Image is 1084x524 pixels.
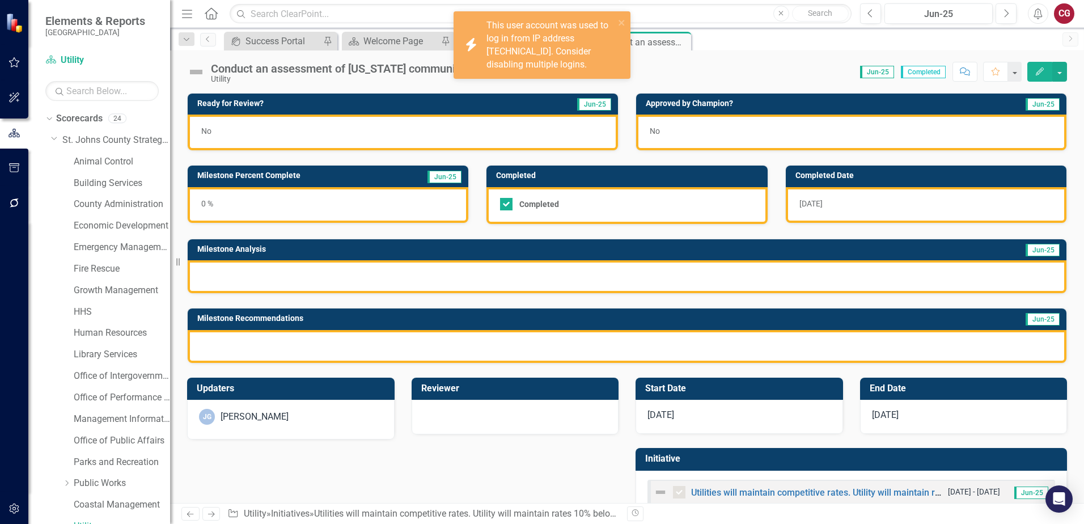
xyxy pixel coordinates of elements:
[199,409,215,425] div: JG
[808,9,832,18] span: Search
[74,434,170,447] a: Office of Public Affairs
[650,126,660,136] span: No
[188,187,468,223] div: 0 %
[654,485,667,499] img: Not Defined
[227,508,619,521] div: » » »
[577,98,611,111] span: Jun-25
[62,134,170,147] a: St. Johns County Strategic Plan
[645,383,837,394] h3: Start Date
[645,454,1061,464] h3: Initiative
[74,456,170,469] a: Parks and Recreation
[792,6,849,22] button: Search
[197,171,395,180] h3: Milestone Percent Complete
[271,508,310,519] a: Initiatives
[244,508,266,519] a: Utility
[74,219,170,233] a: Economic Development
[45,14,145,28] span: Elements & Reports
[74,370,170,383] a: Office of Intergovernmental Affairs
[6,13,26,33] img: ClearPoint Strategy
[197,383,389,394] h3: Updaters
[201,126,211,136] span: No
[45,54,159,67] a: Utility
[421,383,613,394] h3: Reviewer
[618,16,626,29] button: close
[197,99,468,108] h3: Ready for Review?
[211,62,497,75] div: Conduct an assessment of [US_STATE] community rates.
[647,409,674,420] span: [DATE]
[1026,313,1060,326] span: Jun-25
[74,263,170,276] a: Fire Rescue
[230,4,852,24] input: Search ClearPoint...
[74,177,170,190] a: Building Services
[872,409,899,420] span: [DATE]
[74,327,170,340] a: Human Resources
[901,66,946,78] span: Completed
[314,508,761,519] a: Utilities will maintain competitive rates. Utility will maintain rates 10% below regional average...
[599,35,688,49] div: Conduct an assessment of [US_STATE] community rates.
[799,199,823,208] span: [DATE]
[245,34,320,48] div: Success Portal
[74,391,170,404] a: Office of Performance & Transparency
[345,34,438,48] a: Welcome Page
[187,63,205,81] img: Not Defined
[74,284,170,297] a: Growth Management
[74,198,170,211] a: County Administration
[56,112,103,125] a: Scorecards
[74,241,170,254] a: Emergency Management
[74,477,170,490] a: Public Works
[197,314,846,323] h3: Milestone Recommendations
[45,28,145,37] small: [GEOGRAPHIC_DATA]
[197,245,768,253] h3: Milestone Analysis
[1045,485,1073,513] div: Open Intercom Messenger
[1026,98,1060,111] span: Jun-25
[948,487,1000,497] small: [DATE] - [DATE]
[45,81,159,101] input: Search Below...
[74,498,170,512] a: Coastal Management
[884,3,993,24] button: Jun-25
[888,7,989,21] div: Jun-25
[74,348,170,361] a: Library Services
[363,34,438,48] div: Welcome Page
[496,171,761,180] h3: Completed
[227,34,320,48] a: Success Portal
[108,114,126,124] div: 24
[221,411,289,424] div: [PERSON_NAME]
[74,306,170,319] a: HHS
[1026,244,1060,256] span: Jun-25
[1054,3,1074,24] button: CG
[1014,487,1048,499] span: Jun-25
[795,171,1061,180] h3: Completed Date
[427,171,461,183] span: Jun-25
[74,413,170,426] a: Management Information Systems
[74,155,170,168] a: Animal Control
[870,383,1062,394] h3: End Date
[860,66,894,78] span: Jun-25
[211,75,497,83] div: Utility
[646,99,942,108] h3: Approved by Champion?
[486,19,615,71] div: This user account was used to log in from IP address [TECHNICAL_ID]. Consider disabling multiple ...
